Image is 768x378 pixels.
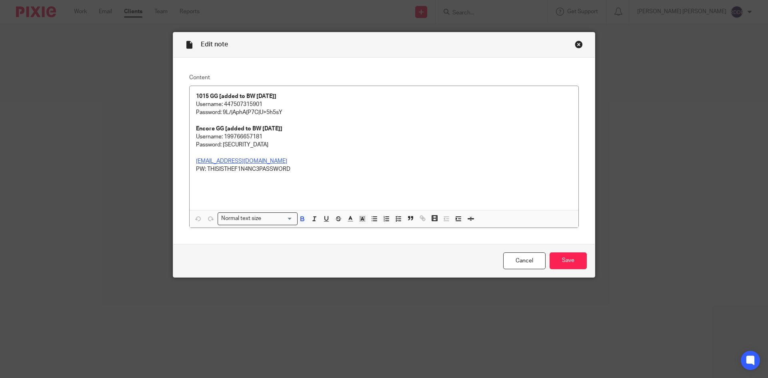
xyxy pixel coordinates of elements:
[196,165,572,173] p: PW: THISISTHEF1N4NC3PASSWORD
[550,252,587,270] input: Save
[575,40,583,48] div: Close this dialog window
[196,100,572,108] p: Username: 447507315901
[503,252,546,270] a: Cancel
[201,41,228,48] span: Edit note
[196,108,572,116] p: Password: 9L/|AphA{P7C|U>5h5sY
[218,212,298,225] div: Search for option
[196,133,572,141] p: Username: 199766657181
[196,94,276,99] strong: 1015 GG [added to BW [DATE]]
[189,74,579,82] label: Content
[196,141,572,149] p: Password: [SECURITY_DATA]
[196,158,287,164] a: [EMAIL_ADDRESS][DOMAIN_NAME]
[220,214,263,223] span: Normal text size
[264,214,293,223] input: Search for option
[196,126,282,132] strong: Encore GG [added to BW [DATE]]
